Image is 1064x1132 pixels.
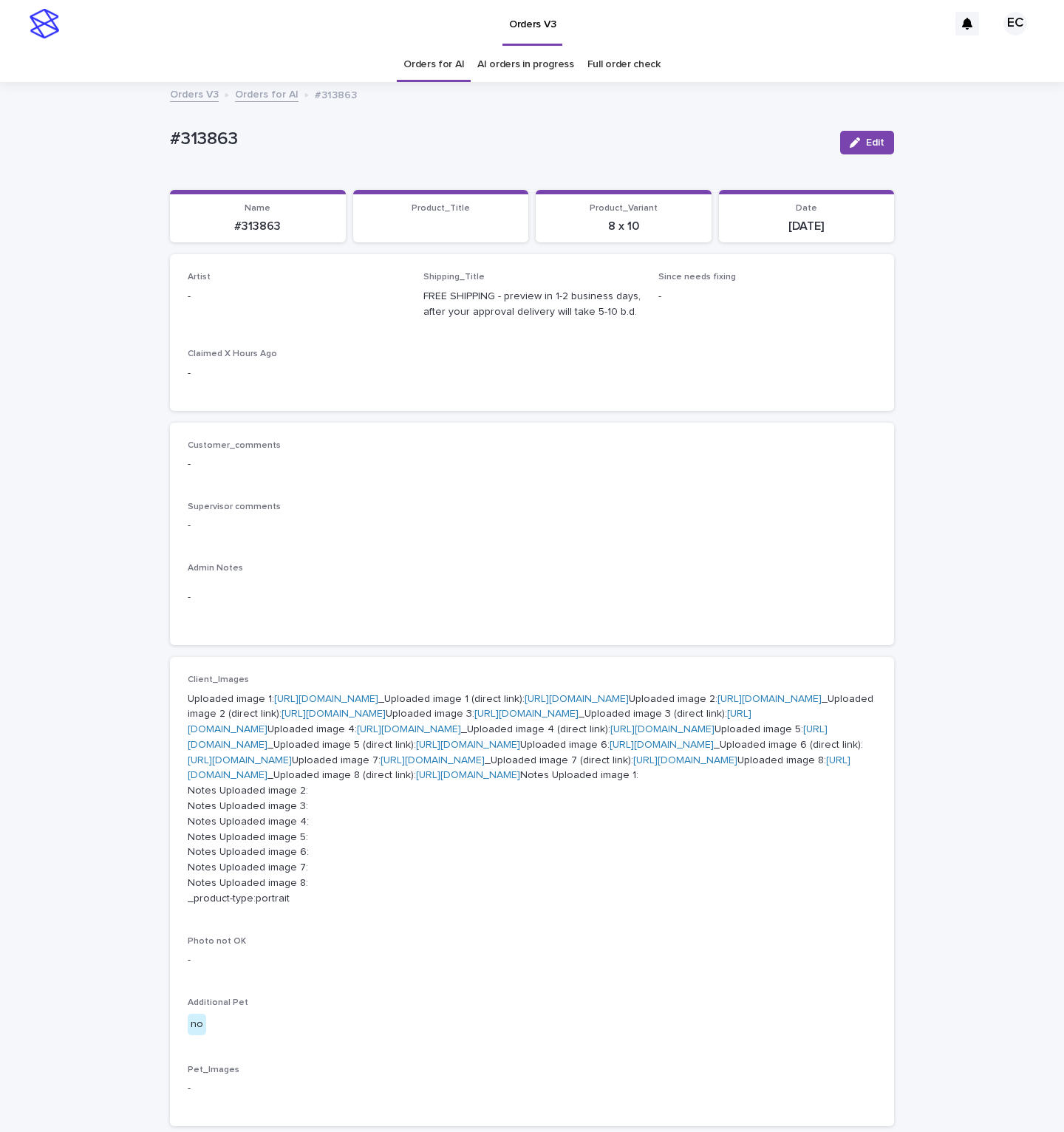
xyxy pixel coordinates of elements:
a: [URL][DOMAIN_NAME] [610,740,714,750]
span: Shipping_Title [423,273,485,282]
a: [URL][DOMAIN_NAME] [357,724,461,734]
a: AI orders in progress [477,47,574,82]
p: - [188,289,406,304]
a: [URL][DOMAIN_NAME] [416,740,520,750]
span: Additional Pet [188,998,248,1007]
a: [URL][DOMAIN_NAME] [188,755,292,766]
img: stacker-logo-s-only.png [30,9,59,38]
a: [URL][DOMAIN_NAME] [525,694,629,704]
button: Edit [840,131,894,154]
a: Orders for AI [235,85,299,102]
p: - [188,366,406,381]
span: Supervisor comments [188,502,281,511]
span: Name [245,204,270,213]
p: #313863 [315,86,357,102]
span: Claimed X Hours Ago [188,350,277,358]
a: Orders for AI [403,47,464,82]
span: Admin Notes [188,564,243,573]
a: [URL][DOMAIN_NAME] [274,694,378,704]
p: #313863 [179,219,337,233]
a: [URL][DOMAIN_NAME] [188,724,828,750]
span: Customer_comments [188,441,281,450]
p: #313863 [170,129,828,150]
p: - [188,518,876,533]
span: Date [796,204,817,213]
p: - [188,952,876,968]
span: Edit [866,137,884,148]
p: - [188,457,876,472]
p: - [188,590,876,605]
a: [URL][DOMAIN_NAME] [474,709,579,719]
p: Uploaded image 1: _Uploaded image 1 (direct link): Uploaded image 2: _Uploaded image 2 (direct li... [188,692,876,907]
p: - [188,1081,876,1097]
span: Product_Title [412,204,470,213]
a: [URL][DOMAIN_NAME] [610,724,715,734]
a: Full order check [587,47,661,82]
span: Artist [188,273,211,282]
span: Pet_Images [188,1065,239,1074]
div: EC [1003,12,1027,35]
p: 8 x 10 [545,219,703,233]
a: Orders V3 [170,85,219,102]
span: Since needs fixing [658,273,736,282]
p: - [658,289,876,304]
a: [URL][DOMAIN_NAME] [633,755,737,766]
a: [URL][DOMAIN_NAME] [381,755,485,766]
span: Client_Images [188,675,249,684]
div: no [188,1014,206,1035]
a: [URL][DOMAIN_NAME] [416,770,520,780]
span: Product_Variant [590,204,658,213]
p: [DATE] [728,219,886,233]
span: Photo not OK [188,937,246,946]
p: FREE SHIPPING - preview in 1-2 business days, after your approval delivery will take 5-10 b.d. [423,289,641,320]
a: [URL][DOMAIN_NAME] [282,709,386,719]
a: [URL][DOMAIN_NAME] [717,694,822,704]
